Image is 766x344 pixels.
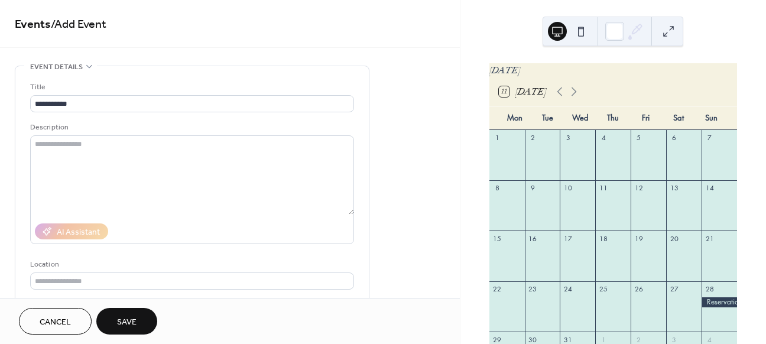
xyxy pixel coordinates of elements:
div: 13 [670,184,679,193]
div: Wed [564,106,596,130]
div: 28 [705,285,714,294]
button: Cancel [19,308,92,335]
div: 24 [563,285,572,294]
a: Events [15,13,51,36]
span: Event details [30,61,83,73]
div: 20 [670,234,679,243]
div: 8 [493,184,502,193]
div: Title [30,81,352,93]
div: 31 [563,335,572,344]
div: Tue [531,106,564,130]
div: 3 [670,335,679,344]
div: 12 [634,184,643,193]
div: 16 [528,234,537,243]
div: 7 [705,134,714,142]
div: 1 [493,134,502,142]
div: 14 [705,184,714,193]
div: 26 [634,285,643,294]
div: 3 [563,134,572,142]
div: Thu [597,106,629,130]
div: 30 [528,335,537,344]
div: 25 [599,285,608,294]
div: Reservation [702,297,737,307]
div: 10 [563,184,572,193]
div: 1 [599,335,608,344]
div: Sat [662,106,694,130]
button: 11[DATE] [495,83,551,100]
div: 22 [493,285,502,294]
div: 2 [528,134,537,142]
div: Fri [629,106,662,130]
div: Sun [695,106,728,130]
div: 4 [705,335,714,344]
div: 23 [528,285,537,294]
span: Save [117,316,137,329]
div: 29 [493,335,502,344]
div: 9 [528,184,537,193]
div: 11 [599,184,608,193]
div: 2 [634,335,643,344]
span: Cancel [40,316,71,329]
div: 6 [670,134,679,142]
div: [DATE] [489,63,737,77]
div: 21 [705,234,714,243]
div: 18 [599,234,608,243]
span: / Add Event [51,13,106,36]
div: 27 [670,285,679,294]
div: Location [30,258,352,271]
div: Mon [499,106,531,130]
div: 4 [599,134,608,142]
div: 19 [634,234,643,243]
div: 17 [563,234,572,243]
div: Description [30,121,352,134]
div: 15 [493,234,502,243]
button: Save [96,308,157,335]
div: 5 [634,134,643,142]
